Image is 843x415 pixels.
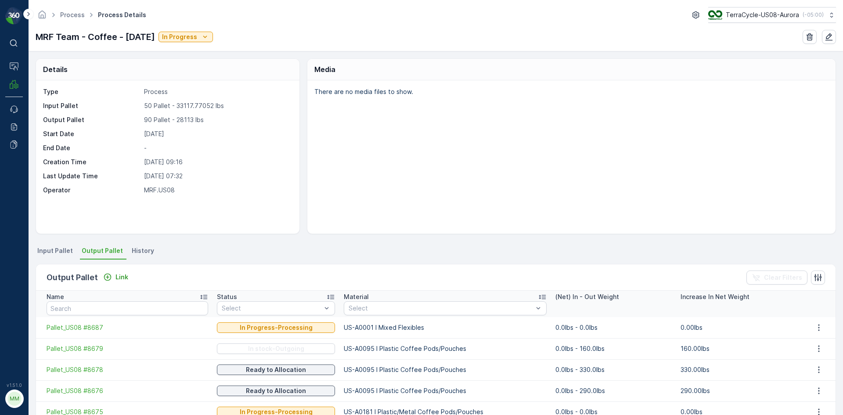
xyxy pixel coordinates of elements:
p: Input Pallet [43,101,140,110]
p: Output Pallet [47,271,98,284]
p: Output Pallet [43,115,140,124]
button: In Progress-Processing [217,322,335,333]
button: MM [5,390,23,408]
p: 90 Pallet - 28113 lbs [144,115,290,124]
p: US-A0001 I Mixed Flexibles [344,323,547,332]
p: 0.0lbs - 290.0lbs [555,386,672,395]
a: Process [60,11,85,18]
p: 160.00lbs [681,344,797,353]
p: [DATE] 09:16 [144,158,290,166]
p: MRF Team - Coffee - [DATE] [36,30,155,43]
a: Pallet_US08 #8676 [47,386,208,395]
input: Search [47,301,208,315]
span: Process Details [96,11,148,19]
p: US-A0095 I Plastic Coffee Pods/Pouches [344,344,547,353]
img: logo [5,7,23,25]
a: Pallet_US08 #8678 [47,365,208,374]
p: MRF.US08 [144,186,290,195]
p: Link [115,273,128,281]
p: 50 Pallet - 33117.77052 lbs [144,101,290,110]
p: ( -05:00 ) [803,11,824,18]
p: 290.00lbs [681,386,797,395]
p: In Progress-Processing [240,323,313,332]
button: Clear Filters [746,271,807,285]
p: Start Date [43,130,140,138]
span: History [132,246,154,255]
p: 0.00lbs [681,323,797,332]
p: Media [314,64,335,75]
p: Increase In Net Weight [681,292,749,301]
p: Ready to Allocation [246,386,306,395]
p: [DATE] [144,130,290,138]
p: Select [222,304,321,313]
span: v 1.51.0 [5,383,23,388]
p: US-A0095 I Plastic Coffee Pods/Pouches [344,386,547,395]
p: Status [217,292,237,301]
button: Ready to Allocation [217,364,335,375]
p: Name [47,292,64,301]
p: 330.00lbs [681,365,797,374]
p: US-A0095 I Plastic Coffee Pods/Pouches [344,365,547,374]
div: MM [7,392,22,406]
p: Clear Filters [764,273,802,282]
p: Process [144,87,290,96]
p: There are no media files to show. [314,87,826,96]
a: Pallet_US08 #8687 [47,323,208,332]
button: In stock-Outgoing [217,343,335,354]
p: - [144,144,290,152]
img: image_ci7OI47.png [708,10,722,20]
span: Input Pallet [37,246,73,255]
button: TerraCycle-US08-Aurora(-05:00) [708,7,836,23]
p: Operator [43,186,140,195]
button: Ready to Allocation [217,386,335,396]
a: Homepage [37,13,47,21]
span: Output Pallet [82,246,123,255]
p: Material [344,292,369,301]
p: 0.0lbs - 160.0lbs [555,344,672,353]
p: In Progress [162,32,197,41]
p: Ready to Allocation [246,365,306,374]
p: Details [43,64,68,75]
p: 0.0lbs - 0.0lbs [555,323,672,332]
p: [DATE] 07:32 [144,172,290,180]
button: Link [100,272,132,282]
p: 0.0lbs - 330.0lbs [555,365,672,374]
a: Pallet_US08 #8679 [47,344,208,353]
button: In Progress [159,32,213,42]
p: In stock-Outgoing [248,344,304,353]
p: Type [43,87,140,96]
p: End Date [43,144,140,152]
p: Creation Time [43,158,140,166]
p: Last Update Time [43,172,140,180]
p: TerraCycle-US08-Aurora [726,11,799,19]
p: Select [349,304,533,313]
p: (Net) In - Out Weight [555,292,619,301]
